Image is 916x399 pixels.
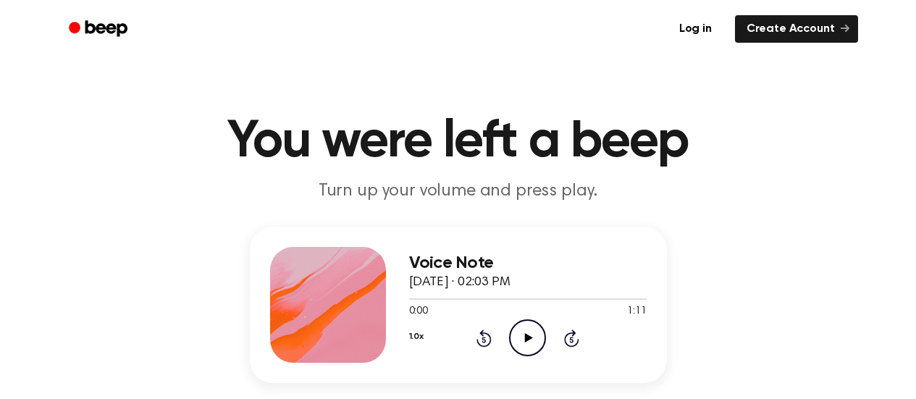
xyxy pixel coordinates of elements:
button: 1.0x [409,324,424,349]
p: Turn up your volume and press play. [180,180,736,203]
span: 1:11 [627,304,646,319]
a: Create Account [735,15,858,43]
a: Beep [59,15,140,43]
span: [DATE] · 02:03 PM [409,276,510,289]
h3: Voice Note [409,253,647,273]
a: Log in [665,12,726,46]
span: 0:00 [409,304,428,319]
h1: You were left a beep [88,116,829,168]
